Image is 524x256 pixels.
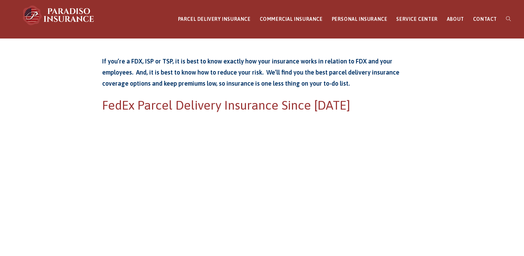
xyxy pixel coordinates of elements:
strong: If you’re a FDX, ISP or TSP, it is best to know exactly how your insurance works in relation to F... [102,58,399,87]
span: CONTACT [473,16,497,22]
span: PERSONAL INSURANCE [332,16,388,22]
span: ABOUT [447,16,464,22]
span: COMMERCIAL INSURANCE [260,16,323,22]
span: FedEx Parcel Delivery Insurance Since [DATE] [102,98,350,112]
span: SERVICE CENTER [396,16,437,22]
span: PARCEL DELIVERY INSURANCE [178,16,251,22]
img: Paradiso Insurance [21,5,97,26]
